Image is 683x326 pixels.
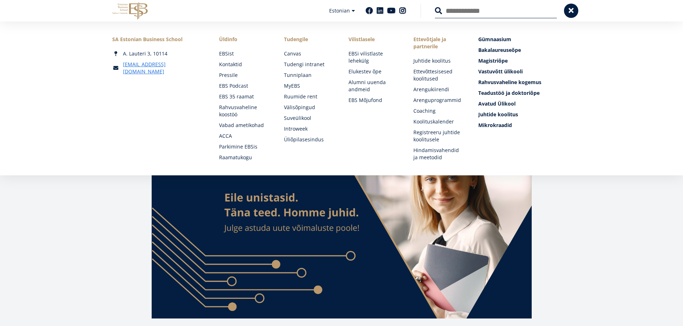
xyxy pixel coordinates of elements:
[478,100,516,107] span: Avatud Ülikool
[123,61,205,75] a: [EMAIL_ADDRESS][DOMAIN_NAME]
[376,7,384,14] a: Linkedin
[366,7,373,14] a: Facebook
[348,50,399,64] a: EBSi vilistlaste lehekülg
[478,79,541,86] span: Rahvusvaheline kogemus
[413,68,464,82] a: Ettevõttesisesed koolitused
[478,89,540,96] span: Teadustöö ja doktoriõpe
[284,82,335,89] a: MyEBS
[348,68,399,75] a: Elukestev õpe
[284,72,335,79] a: Tunniplaan
[478,79,571,86] a: Rahvusvaheline kogemus
[284,93,335,100] a: Ruumide rent
[348,79,399,93] a: Alumni uuenda andmeid
[284,136,335,143] a: Üliõpilasesindus
[219,122,270,129] a: Vabad ametikohad
[478,36,571,43] a: Gümnaasium
[219,82,270,89] a: EBS Podcast
[348,97,399,104] a: EBS Mõjufond
[478,111,571,118] a: Juhtide koolitus
[219,61,270,68] a: Kontaktid
[219,143,270,150] a: Parkimine EBSis
[219,154,270,161] a: Raamatukogu
[478,89,571,97] a: Teadustöö ja doktoriõpe
[478,68,523,75] span: Vastuvõtt ülikooli
[112,50,205,57] div: A. Lauteri 3, 10114
[387,7,395,14] a: Youtube
[413,36,464,50] span: Ettevõtjale ja partnerile
[413,129,464,143] a: Registreeru juhtide koolitusele
[413,86,464,93] a: Arengukiirendi
[219,50,270,57] a: EBSist
[478,111,518,118] span: Juhtide koolitus
[413,57,464,64] a: Juhtide koolitus
[284,36,335,43] a: Tudengile
[284,125,335,132] a: Introweek
[478,47,571,54] a: Bakalaureuseõpe
[284,104,335,111] a: Välisõpingud
[219,36,270,43] span: Üldinfo
[284,50,335,57] a: Canvas
[284,61,335,68] a: Tudengi intranet
[413,97,464,104] a: Arenguprogrammid
[413,147,464,161] a: Hindamisvahendid ja meetodid
[219,72,270,79] a: Pressile
[413,107,464,115] a: Coaching
[478,47,521,53] span: Bakalaureuseõpe
[478,68,571,75] a: Vastuvõtt ülikooli
[478,36,511,43] span: Gümnaasium
[219,104,270,118] a: Rahvusvaheline koostöö
[348,36,399,43] span: Vilistlasele
[152,147,532,318] img: a
[284,115,335,122] a: Suveülikool
[399,7,406,14] a: Instagram
[478,100,571,107] a: Avatud Ülikool
[219,93,270,100] a: EBS 35 raamat
[478,122,512,128] span: Mikrokraadid
[219,132,270,140] a: ACCA
[478,57,571,64] a: Magistriõpe
[112,36,205,43] div: SA Estonian Business School
[413,118,464,125] a: Koolituskalender
[478,122,571,129] a: Mikrokraadid
[478,57,508,64] span: Magistriõpe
